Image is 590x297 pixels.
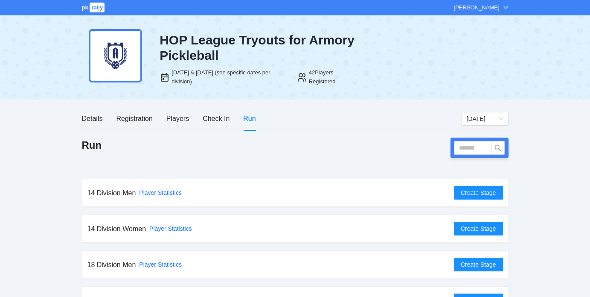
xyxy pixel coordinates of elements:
div: Registration [116,113,152,124]
div: 14 Division Men [87,188,136,198]
button: Create Stage [454,186,503,200]
span: Create Stage [461,224,496,233]
button: Create Stage [454,258,503,271]
button: Create Stage [454,222,503,235]
span: Create Stage [461,260,496,269]
div: Run [243,113,256,124]
div: 18 Division Men [87,259,136,270]
span: search [491,144,504,151]
a: Player Statistics [139,261,182,268]
div: Check In [203,113,230,124]
span: rally [90,3,105,12]
div: HOP League Tryouts for Armory Pickleball [160,32,359,63]
span: pb [82,4,89,11]
span: Thursday [467,112,503,125]
div: Players [166,113,189,124]
img: armory-dark-blue.png [89,29,142,82]
span: Create Stage [461,188,496,197]
a: Player Statistics [149,225,192,232]
div: 42 Players Registered [309,68,359,86]
a: pbrally [82,4,106,11]
a: Player Statistics [139,189,182,196]
span: down [503,5,509,10]
div: [PERSON_NAME] [454,3,500,12]
h1: Run [82,138,102,152]
div: Details [82,113,103,124]
div: [DATE] & [DATE] (see specific dates per division) [171,68,287,86]
button: search [491,141,505,155]
div: 14 Division Women [87,223,146,234]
